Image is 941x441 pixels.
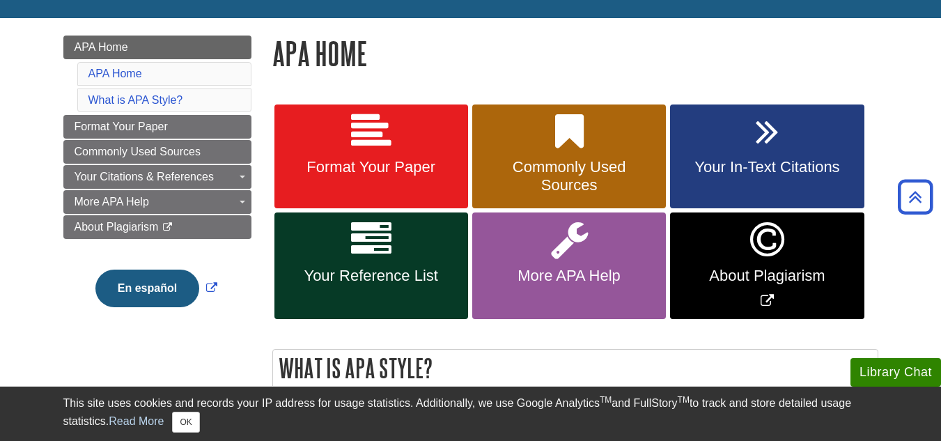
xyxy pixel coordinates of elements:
[75,171,214,183] span: Your Citations & References
[75,221,159,233] span: About Plagiarism
[162,223,173,232] i: This link opens in a new window
[95,270,199,307] button: En español
[483,267,655,285] span: More APA Help
[63,165,251,189] a: Your Citations & References
[274,105,468,209] a: Format Your Paper
[63,395,878,433] div: This site uses cookies and records your IP address for usage statistics. Additionally, we use Goo...
[63,115,251,139] a: Format Your Paper
[893,187,938,206] a: Back to Top
[75,41,128,53] span: APA Home
[472,105,666,209] a: Commonly Used Sources
[92,282,221,294] a: Link opens in new window
[75,196,149,208] span: More APA Help
[600,395,612,405] sup: TM
[88,68,142,79] a: APA Home
[172,412,199,433] button: Close
[274,212,468,319] a: Your Reference List
[681,158,853,176] span: Your In-Text Citations
[63,190,251,214] a: More APA Help
[472,212,666,319] a: More APA Help
[75,146,201,157] span: Commonly Used Sources
[63,36,251,59] a: APA Home
[285,158,458,176] span: Format Your Paper
[670,212,864,319] a: Link opens in new window
[670,105,864,209] a: Your In-Text Citations
[63,140,251,164] a: Commonly Used Sources
[285,267,458,285] span: Your Reference List
[63,36,251,331] div: Guide Page Menu
[681,267,853,285] span: About Plagiarism
[75,121,168,132] span: Format Your Paper
[88,94,183,106] a: What is APA Style?
[273,350,878,387] h2: What is APA Style?
[63,215,251,239] a: About Plagiarism
[272,36,878,71] h1: APA Home
[678,395,690,405] sup: TM
[109,415,164,427] a: Read More
[483,158,655,194] span: Commonly Used Sources
[850,358,941,387] button: Library Chat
